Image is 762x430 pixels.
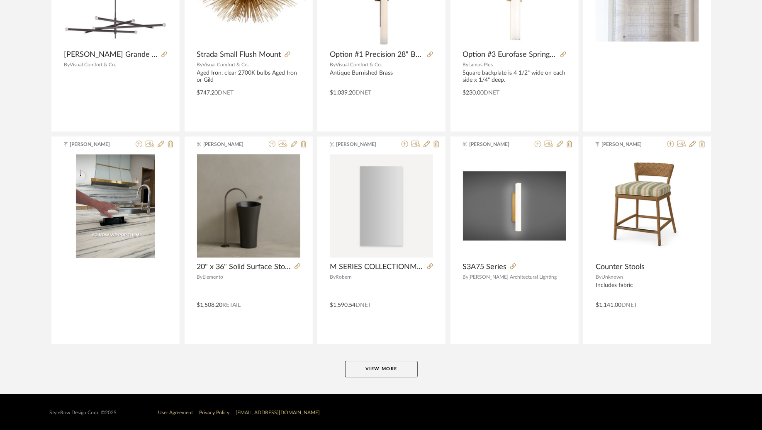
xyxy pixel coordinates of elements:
span: Counter Stools [596,262,645,272]
span: Option #3 Eurofase Springfield 23 1/2" Wide Gold Bar LED Bath Light [463,50,557,59]
span: By [64,62,70,67]
img: 20" x 36" Solid Surface Stone Resin Pedestal Sink [197,154,300,258]
span: By [330,62,336,67]
a: Privacy Policy [200,410,230,415]
span: By [463,62,469,67]
span: By [463,275,469,279]
div: Aged Iron, clear 2700K bulbs Aged Iron or Gild [197,70,300,84]
span: $1,508.20 [197,302,223,308]
span: DNET [621,302,637,308]
span: Unknown [601,275,623,279]
span: DNET [484,90,500,96]
div: Includes fabric [596,282,699,296]
span: Retail [223,302,241,308]
span: Visual Comfort & Co. [203,62,249,67]
span: Elemento [203,275,224,279]
span: $1,039.20 [330,90,355,96]
span: [PERSON_NAME] [336,141,389,148]
div: 0 [197,154,300,258]
button: View More [345,361,418,377]
span: DNET [218,90,234,96]
span: By [197,62,203,67]
a: User Agreement [158,410,193,415]
span: M SERIES COLLECTIONM Series Medicine Cabinets [330,262,424,272]
span: $747.20 [197,90,218,96]
span: Strada Small Flush Mount [197,50,281,59]
span: DNET [355,90,371,96]
span: Visual Comfort & Co. [336,62,382,67]
a: [EMAIL_ADDRESS][DOMAIN_NAME] [236,410,320,415]
img: Counter Stools [596,155,699,256]
span: [PERSON_NAME] [469,141,521,148]
span: [PERSON_NAME] Grande Eight Light Articulating Chandelier [64,50,158,59]
img: null [76,154,155,258]
img: M SERIES COLLECTIONM Series Medicine Cabinets [330,154,433,258]
span: Lamps Plus [469,62,493,67]
div: Antique Burnished Brass [330,70,433,84]
span: Robern [336,275,352,279]
span: S3A75 Series [463,262,507,272]
span: [PERSON_NAME] [70,141,122,148]
span: 20" x 36" Solid Surface Stone Resin Pedestal Sink [197,262,291,272]
span: [PERSON_NAME] Architectural Lighting [469,275,557,279]
span: $1,590.54 [330,302,355,308]
span: $1,141.00 [596,302,621,308]
div: StyleRow Design Corp. ©2025 [50,410,117,416]
span: [PERSON_NAME] [601,141,654,148]
div: Square backplate is 4 1/2" wide on each side x 1/4" deep. [463,70,566,84]
span: By [197,275,203,279]
span: DNET [355,302,371,308]
img: S3A75 Series [463,171,566,240]
span: [PERSON_NAME] [203,141,256,148]
span: By [596,275,601,279]
span: Visual Comfort & Co. [70,62,116,67]
span: $230.00 [463,90,484,96]
span: By [330,275,336,279]
span: Option #1 Precision 28" Bath Light [330,50,424,59]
